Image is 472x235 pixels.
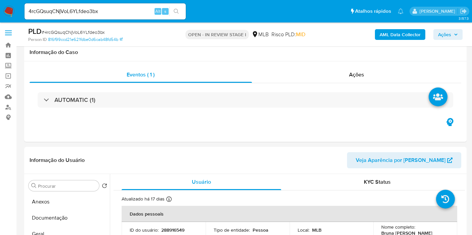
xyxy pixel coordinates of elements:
span: Atalhos rápidos [355,8,391,15]
span: Risco PLD: [271,31,305,38]
p: ID do usuário : [130,227,159,233]
h3: AUTOMATIC (1) [54,96,95,104]
p: Atualizado há 17 dias [122,196,165,202]
span: Usuário [192,178,211,186]
span: Eventos ( 1 ) [127,71,155,78]
h1: Informação do Usuário [30,157,85,164]
span: # 4rcGQsuqCNjVoL6YLfdeo3bx [42,29,105,36]
span: Veja Aparência por [PERSON_NAME] [356,152,445,168]
button: Veja Aparência por [PERSON_NAME] [347,152,461,168]
button: Anexos [26,194,110,210]
p: MLB [312,227,321,233]
button: Retornar ao pedido padrão [102,183,107,190]
span: s [164,8,166,14]
input: Procurar [38,183,96,189]
b: Person ID [28,37,47,43]
p: Pessoa [253,227,268,233]
span: Alt [155,8,161,14]
button: AML Data Collector [375,29,425,40]
a: 816f99ccd21e621fdbe0d6cab48fd54b [48,37,123,43]
b: AML Data Collector [380,29,421,40]
div: AUTOMATIC (1) [38,92,453,108]
p: Nome completo : [381,224,415,230]
p: leticia.merlin@mercadolivre.com [420,8,458,14]
a: Sair [460,8,467,15]
p: Tipo de entidade : [214,227,250,233]
input: Pesquise usuários ou casos... [25,7,186,16]
span: Ações [349,71,364,78]
button: Documentação [26,210,110,226]
b: PLD [28,26,42,37]
th: Dados pessoais [122,206,457,222]
span: Ações [438,29,451,40]
h1: Informação do Caso [30,49,461,56]
button: Ações [433,29,463,40]
p: OPEN - IN REVIEW STAGE I [185,30,249,39]
button: Procurar [31,183,37,188]
button: search-icon [169,7,183,16]
span: KYC Status [364,178,391,186]
p: Local : [298,227,309,233]
a: Notificações [398,8,403,14]
span: MID [296,31,305,38]
p: 288916549 [161,227,184,233]
div: MLB [252,31,269,38]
